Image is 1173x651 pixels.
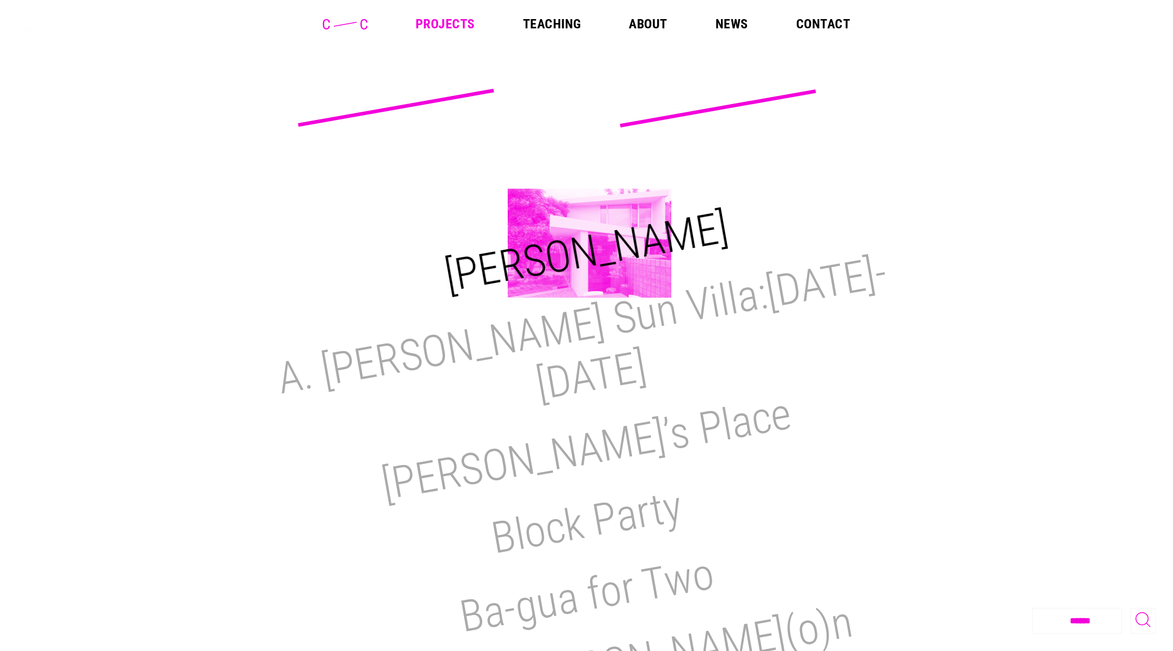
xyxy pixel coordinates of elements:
[523,17,581,31] a: Teaching
[416,17,475,31] a: Projects
[416,17,850,31] nav: Main Menu
[796,17,850,31] a: Contact
[456,548,717,643] a: Ba-gua for Two
[1130,608,1156,634] button: Toggle Search
[715,17,748,31] a: News
[441,202,732,302] a: [PERSON_NAME]
[378,388,795,511] a: [PERSON_NAME]’s Place
[629,17,667,31] a: About
[274,247,891,411] a: A. [PERSON_NAME] Sun Villa:[DATE]-[DATE]
[488,481,685,565] a: Block Party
